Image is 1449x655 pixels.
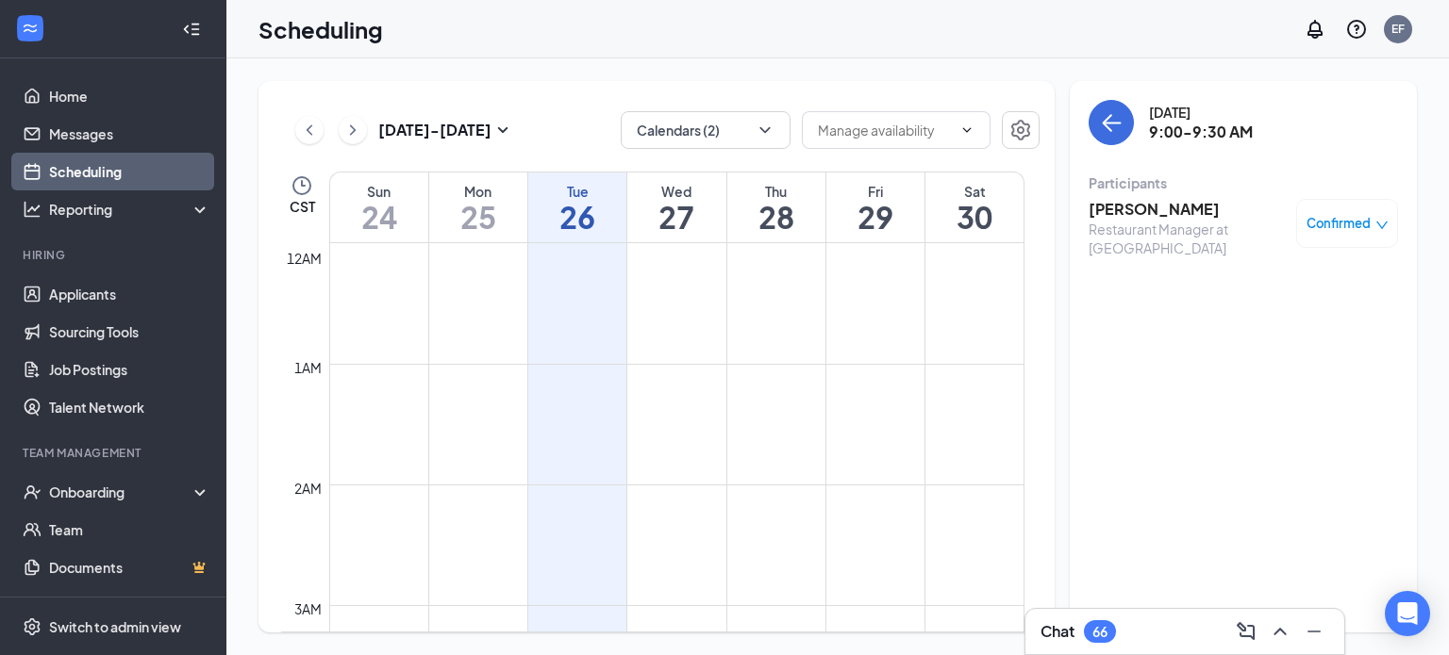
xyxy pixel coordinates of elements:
svg: ComposeMessage [1235,620,1257,643]
button: Settings [1002,111,1040,149]
span: Confirmed [1307,214,1371,233]
svg: ChevronUp [1269,620,1291,643]
svg: Collapse [182,20,201,39]
svg: Minimize [1303,620,1325,643]
div: Onboarding [49,483,194,501]
a: Messages [49,115,210,153]
div: Open Intercom Messenger [1385,591,1430,636]
h3: Chat [1041,621,1074,642]
span: down [1375,219,1389,232]
div: 66 [1092,624,1108,640]
svg: Settings [1009,119,1032,141]
input: Manage availability [818,120,952,140]
div: Wed [627,182,725,201]
div: 3am [291,598,325,619]
div: EF [1391,21,1405,37]
div: Mon [429,182,527,201]
h1: Scheduling [258,13,383,45]
h3: [PERSON_NAME] [1089,199,1287,220]
h3: [DATE] - [DATE] [378,120,491,140]
button: Calendars (2)ChevronDown [621,111,791,149]
svg: ChevronDown [959,123,974,138]
svg: ArrowLeft [1100,111,1123,134]
svg: QuestionInfo [1345,18,1368,41]
div: 2am [291,478,325,499]
span: CST [290,197,315,216]
div: Sun [330,182,428,201]
a: Team [49,511,210,549]
a: SurveysCrown [49,586,210,624]
div: [DATE] [1149,103,1253,122]
button: ChevronLeft [295,116,324,144]
button: ChevronUp [1265,616,1295,647]
a: Scheduling [49,153,210,190]
div: Fri [826,182,924,201]
a: August 28, 2025 [727,172,825,242]
h1: 27 [627,201,725,233]
a: August 30, 2025 [925,172,1024,242]
button: ChevronRight [339,116,367,144]
a: August 24, 2025 [330,172,428,242]
svg: WorkstreamLogo [21,19,40,38]
div: Restaurant Manager at [GEOGRAPHIC_DATA] [1089,220,1287,257]
h1: 24 [330,201,428,233]
a: August 26, 2025 [528,172,626,242]
div: Hiring [23,247,207,263]
svg: ChevronDown [756,121,774,139]
div: Sat [925,182,1024,201]
svg: ChevronLeft [300,119,319,141]
h1: 29 [826,201,924,233]
button: ComposeMessage [1231,616,1261,647]
div: Tue [528,182,626,201]
button: back-button [1089,100,1134,145]
a: August 25, 2025 [429,172,527,242]
svg: Settings [23,617,42,636]
div: Thu [727,182,825,201]
svg: Clock [291,174,313,197]
div: 12am [283,248,325,269]
a: August 29, 2025 [826,172,924,242]
a: Home [49,77,210,115]
a: DocumentsCrown [49,549,210,586]
a: Talent Network [49,388,210,426]
div: Reporting [49,200,211,219]
h1: 30 [925,201,1024,233]
svg: ChevronRight [343,119,362,141]
div: Participants [1089,173,1398,192]
button: Minimize [1299,616,1329,647]
h1: 26 [528,201,626,233]
h3: 9:00-9:30 AM [1149,122,1253,142]
svg: UserCheck [23,483,42,501]
svg: SmallChevronDown [491,119,514,141]
a: Job Postings [49,351,210,388]
h1: 28 [727,201,825,233]
div: 1am [291,357,325,378]
div: Switch to admin view [49,617,181,636]
a: August 27, 2025 [627,172,725,242]
a: Sourcing Tools [49,313,210,351]
svg: Notifications [1304,18,1326,41]
div: Team Management [23,445,207,461]
a: Applicants [49,275,210,313]
h1: 25 [429,201,527,233]
svg: Analysis [23,200,42,219]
